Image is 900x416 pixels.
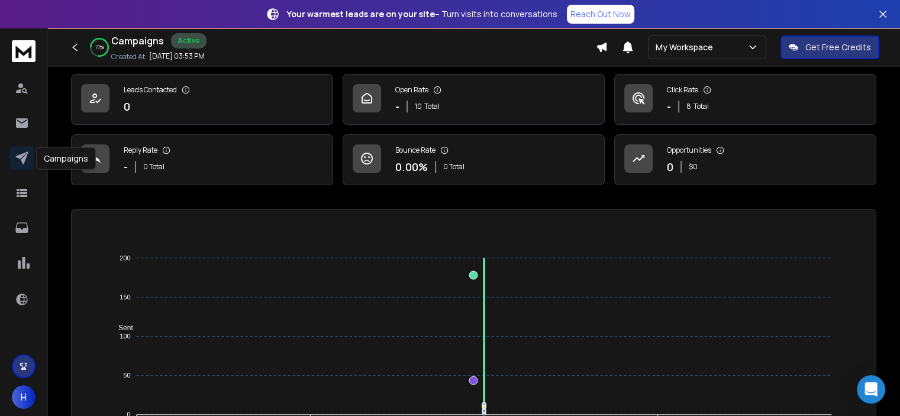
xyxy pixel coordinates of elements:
tspan: 50 [124,372,131,379]
p: Reach Out Now [570,8,631,20]
p: 77 % [95,44,104,51]
p: Open Rate [395,85,428,95]
div: Open Intercom Messenger [857,375,885,404]
p: Bounce Rate [395,146,436,155]
div: Campaigns [36,147,96,170]
strong: Your warmest leads are on your site [287,8,435,20]
button: Get Free Credits [780,36,879,59]
a: Opportunities0$0 [614,134,876,185]
p: Created At: [111,52,147,62]
a: Reach Out Now [567,5,634,24]
p: Get Free Credits [805,41,871,53]
p: Leads Contacted [124,85,177,95]
p: Opportunities [667,146,711,155]
p: 0 [124,98,130,115]
p: 0 Total [443,162,464,172]
a: Bounce Rate0.00%0 Total [343,134,605,185]
span: Total [693,102,709,111]
span: Sent [109,324,133,332]
p: 0 Total [143,162,164,172]
a: Click Rate-8Total [614,74,876,125]
p: – Turn visits into conversations [287,8,557,20]
p: [DATE] 03:53 PM [149,51,205,61]
p: 0.00 % [395,159,428,175]
p: - [124,159,128,175]
p: - [395,98,399,115]
p: $ 0 [689,162,698,172]
p: My Workspace [656,41,718,53]
span: 8 [686,102,691,111]
span: Total [424,102,440,111]
p: Reply Rate [124,146,157,155]
button: H [12,385,36,409]
div: Active [171,33,207,49]
a: Reply Rate-0 Total [71,134,333,185]
tspan: 200 [120,254,131,262]
tspan: 150 [120,294,131,301]
p: Click Rate [667,85,698,95]
img: logo [12,40,36,62]
tspan: 100 [120,333,131,340]
a: Leads Contacted0 [71,74,333,125]
a: Open Rate-10Total [343,74,605,125]
p: 0 [667,159,673,175]
p: - [667,98,671,115]
span: 10 [415,102,422,111]
h1: Campaigns [111,34,164,48]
